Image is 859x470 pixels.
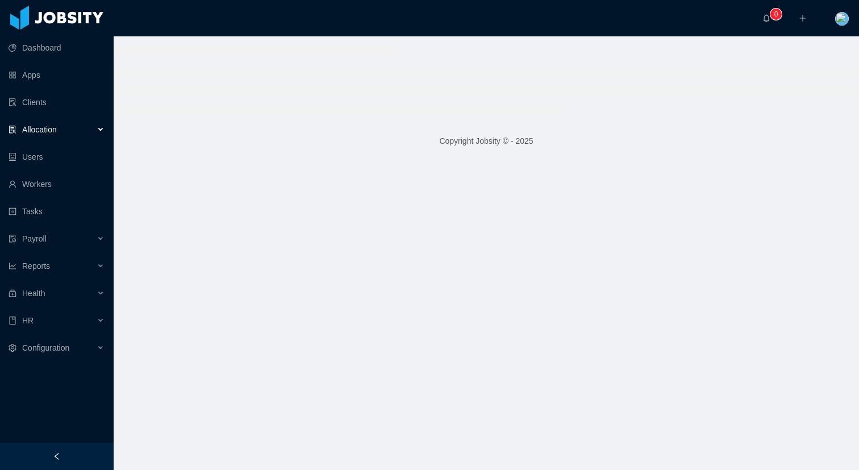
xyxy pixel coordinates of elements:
footer: Copyright Jobsity © - 2025 [114,122,859,161]
i: icon: plus [799,14,807,22]
span: Health [22,289,45,298]
i: icon: file-protect [9,235,16,243]
span: Allocation [22,125,57,134]
a: icon: robotUsers [9,145,105,168]
i: icon: line-chart [9,262,16,270]
a: icon: profileTasks [9,200,105,223]
span: Payroll [22,234,47,243]
span: Configuration [22,343,69,352]
a: icon: appstoreApps [9,64,105,86]
a: icon: userWorkers [9,173,105,196]
i: icon: bell [762,14,770,22]
a: icon: pie-chartDashboard [9,36,105,59]
sup: 0 [770,9,782,20]
i: icon: medicine-box [9,289,16,297]
i: icon: solution [9,126,16,134]
span: Reports [22,261,50,271]
a: icon: auditClients [9,91,105,114]
i: icon: setting [9,344,16,352]
img: c3015e21-c54e-479a-ae8b-3e990d3f8e05_65fc739abb2c9.png [835,12,849,26]
i: icon: book [9,317,16,325]
span: HR [22,316,34,325]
